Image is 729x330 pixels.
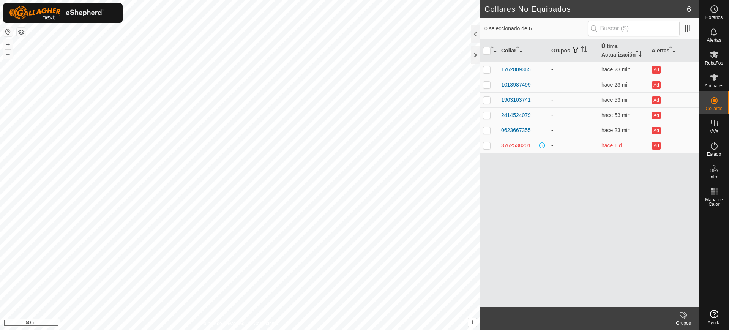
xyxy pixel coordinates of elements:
[3,50,13,59] button: –
[501,66,531,74] div: 1762809365
[687,3,691,15] span: 6
[501,81,531,89] div: 1013987499
[501,126,531,134] div: 0623667355
[498,39,548,62] th: Collar
[705,106,722,111] span: Collares
[201,320,245,327] a: Política de Privacidad
[652,142,660,150] button: Ad
[601,142,622,148] span: 12 ago 2025, 20:02
[548,138,598,153] td: -
[601,127,630,133] span: 14 ago 2025, 8:32
[548,92,598,107] td: -
[601,112,630,118] span: 14 ago 2025, 8:02
[516,47,522,54] p-sorticon: Activar para ordenar
[254,320,279,327] a: Contáctenos
[705,61,723,65] span: Rebaños
[707,38,721,43] span: Alertas
[548,39,598,62] th: Grupos
[501,142,531,150] div: 3762538201
[548,123,598,138] td: -
[588,21,680,36] input: Buscar (S)
[701,197,727,207] span: Mapa de Calor
[652,81,660,89] button: Ad
[636,52,642,58] p-sorticon: Activar para ordenar
[652,127,660,134] button: Ad
[652,112,660,119] button: Ad
[652,66,660,74] button: Ad
[3,40,13,49] button: +
[601,97,630,103] span: 14 ago 2025, 8:02
[3,27,13,36] button: Restablecer Mapa
[709,175,718,179] span: Infra
[491,47,497,54] p-sorticon: Activar para ordenar
[710,129,718,134] span: VVs
[484,5,687,14] h2: Collares No Equipados
[705,15,723,20] span: Horarios
[699,307,729,328] a: Ayuda
[707,152,721,156] span: Estado
[601,82,630,88] span: 14 ago 2025, 8:32
[598,39,649,62] th: Última Actualización
[17,28,26,37] button: Capas del Mapa
[548,62,598,77] td: -
[472,319,473,325] span: i
[668,320,699,327] div: Grupos
[501,111,531,119] div: 2414524079
[669,47,675,54] p-sorticon: Activar para ordenar
[548,107,598,123] td: -
[484,25,588,33] span: 0 seleccionado de 6
[581,47,587,54] p-sorticon: Activar para ordenar
[708,321,721,325] span: Ayuda
[705,84,723,88] span: Animales
[649,39,699,62] th: Alertas
[601,66,630,73] span: 14 ago 2025, 8:32
[501,96,531,104] div: 1903103741
[468,318,477,327] button: i
[548,77,598,92] td: -
[9,6,104,20] img: Logo Gallagher
[652,96,660,104] button: Ad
